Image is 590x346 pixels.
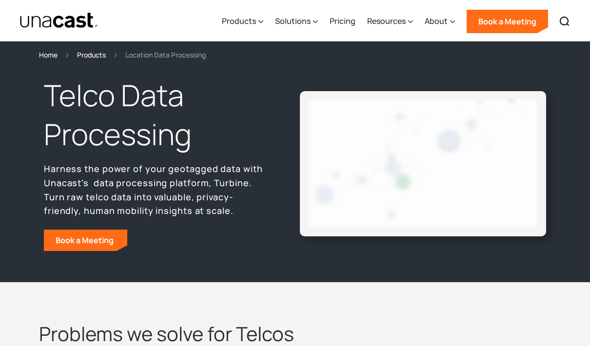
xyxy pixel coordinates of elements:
div: Solutions [275,1,318,41]
a: Pricing [330,1,355,41]
img: Search icon [559,16,570,27]
a: Products [77,49,106,60]
a: Home [39,49,58,60]
h1: Telco Data Processing [44,76,264,154]
div: Resources [367,1,413,41]
img: Unacast text logo [20,12,99,29]
div: About [425,1,455,41]
a: Book a Meeting [467,10,548,33]
div: Location Data Processing [125,49,206,60]
div: Products [222,1,263,41]
a: home [20,12,99,29]
div: About [425,15,448,27]
a: Book a Meeting [44,230,127,251]
div: Products [222,15,256,27]
div: Solutions [275,15,311,27]
div: Resources [367,15,406,27]
p: Harness the power of your geotagged data with Unacast's data processing platform, Turbine. Turn r... [44,162,264,218]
